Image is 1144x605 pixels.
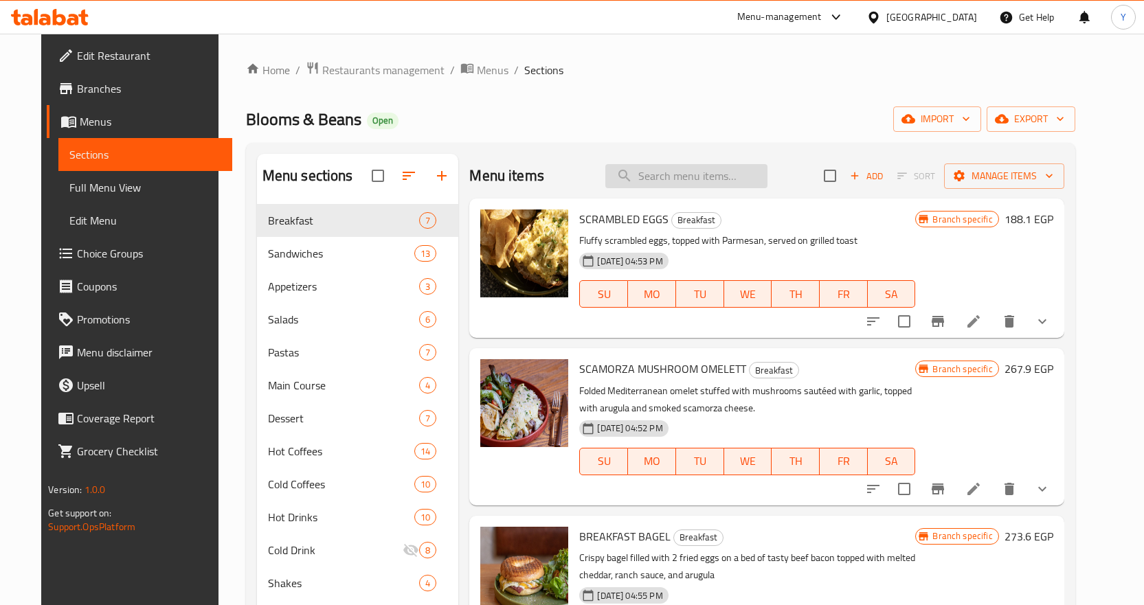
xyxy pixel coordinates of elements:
span: WE [730,284,767,304]
span: Select to update [890,475,919,503]
span: 7 [420,412,436,425]
div: Appetizers3 [257,270,459,303]
button: Add [844,165,888,187]
div: items [419,377,436,393]
span: SA [873,284,910,304]
span: Breakfast [268,212,420,229]
span: Dessert [268,410,420,426]
span: Add item [844,165,888,187]
button: FR [820,280,868,308]
span: Menus [80,113,221,130]
h6: 188.1 EGP [1005,209,1053,229]
span: MO [633,284,671,304]
div: Sandwiches13 [257,237,459,270]
span: Get support on: [48,504,111,522]
a: Menus [460,61,508,79]
div: items [419,542,436,558]
span: Appetizers [268,278,420,295]
button: SA [868,280,916,308]
div: Hot Drinks10 [257,501,459,534]
a: Upsell [47,369,232,402]
div: Menu-management [737,9,822,25]
div: Salads6 [257,303,459,336]
a: Branches [47,72,232,105]
a: Sections [58,138,232,171]
span: Hot Drinks [268,509,414,525]
span: SCRAMBLED EGGS [579,209,669,229]
span: Select section [816,161,844,190]
div: items [414,509,436,525]
button: import [893,106,981,132]
div: Shakes4 [257,567,459,600]
a: Edit Menu [58,204,232,237]
span: Shakes [268,575,420,591]
span: Version: [48,481,82,499]
span: 8 [420,544,436,557]
span: 14 [415,445,436,458]
span: Branch specific [927,213,998,226]
span: Menu disclaimer [77,344,221,361]
span: Manage items [955,168,1053,185]
button: TU [676,280,724,308]
span: Salads [268,311,420,328]
span: Open [367,115,399,126]
a: Home [246,62,290,78]
span: SU [585,284,623,304]
button: show more [1026,472,1059,505]
input: search [605,164,767,188]
div: items [419,278,436,295]
span: Blooms & Beans [246,104,361,135]
span: [DATE] 04:52 PM [592,422,668,435]
div: Breakfast [749,362,799,378]
a: Menu disclaimer [47,336,232,369]
span: Cold Drink [268,542,403,558]
button: Branch-specific-item [921,472,954,505]
span: 1.0.0 [85,481,106,499]
span: TU [682,451,719,471]
div: items [414,476,436,492]
a: Coverage Report [47,402,232,435]
div: Sandwiches [268,245,414,262]
div: items [414,443,436,459]
nav: breadcrumb [246,61,1075,79]
span: SU [585,451,623,471]
div: Dessert7 [257,402,459,435]
button: SU [579,280,628,308]
div: Breakfast [673,529,724,546]
span: Branches [77,80,221,97]
h6: 267.9 EGP [1005,359,1053,378]
div: Open [367,113,399,129]
span: Menus [477,62,508,78]
svg: Show Choices [1034,481,1051,497]
span: Breakfast [674,529,723,545]
span: Select section first [888,165,944,187]
p: Fluffy scrambled eggs, topped with Parmesan, served on grilled toast [579,232,915,249]
span: Grocery Checklist [77,443,221,459]
span: Coupons [77,278,221,295]
span: WE [730,451,767,471]
span: 7 [420,214,436,227]
button: TU [676,448,724,475]
div: items [419,311,436,328]
span: FR [825,284,862,304]
button: Add section [425,159,458,192]
div: items [419,410,436,426]
a: Restaurants management [306,61,445,79]
a: Support.OpsPlatform [48,518,135,536]
div: [GEOGRAPHIC_DATA] [886,10,977,25]
button: sort-choices [857,472,890,505]
span: Upsell [77,377,221,393]
span: Pastas [268,344,420,361]
span: Select all sections [363,161,392,190]
a: Promotions [47,303,232,336]
span: 10 [415,511,436,524]
div: Pastas7 [257,336,459,369]
button: MO [628,448,676,475]
span: Main Course [268,377,420,393]
h6: 273.6 EGP [1005,527,1053,546]
div: Hot Coffees14 [257,435,459,468]
button: SU [579,448,628,475]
